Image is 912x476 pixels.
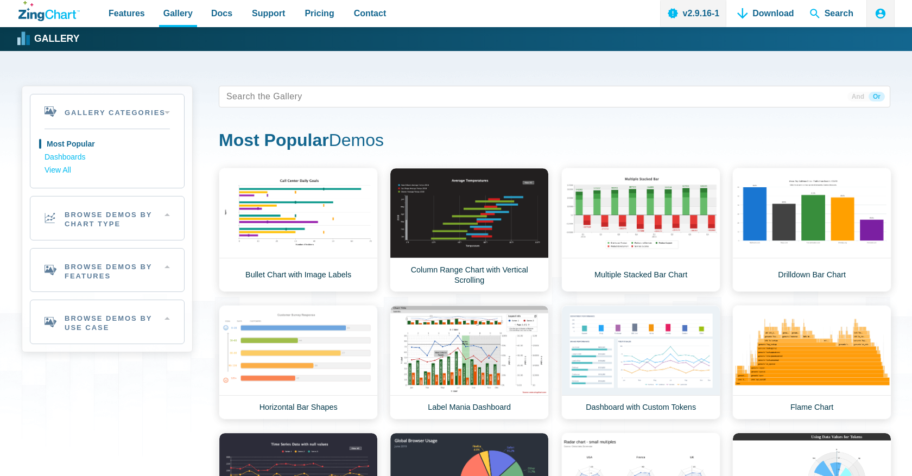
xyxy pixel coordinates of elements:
[211,6,232,21] span: Docs
[847,92,869,101] span: And
[34,34,79,44] strong: Gallery
[30,249,184,292] h2: Browse Demos By Features
[390,168,549,292] a: Column Range Chart with Vertical Scrolling
[219,168,378,292] a: Bullet Chart with Image Labels
[561,168,720,292] a: Multiple Stacked Bar Chart
[219,130,329,150] strong: Most Popular
[163,6,193,21] span: Gallery
[30,196,184,240] h2: Browse Demos By Chart Type
[732,305,891,420] a: Flame Chart
[45,138,170,151] a: Most Popular
[732,168,891,292] a: Drilldown Bar Chart
[354,6,387,21] span: Contact
[109,6,145,21] span: Features
[869,92,885,101] span: Or
[305,6,334,21] span: Pricing
[390,305,549,420] a: Label Mania Dashboard
[219,129,890,154] h1: Demos
[30,300,184,344] h2: Browse Demos By Use Case
[18,1,80,21] a: ZingChart Logo. Click to return to the homepage
[18,31,79,47] a: Gallery
[30,94,184,129] h2: Gallery Categories
[45,151,170,164] a: Dashboards
[252,6,285,21] span: Support
[219,305,378,420] a: Horizontal Bar Shapes
[561,305,720,420] a: Dashboard with Custom Tokens
[45,164,170,177] a: View All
